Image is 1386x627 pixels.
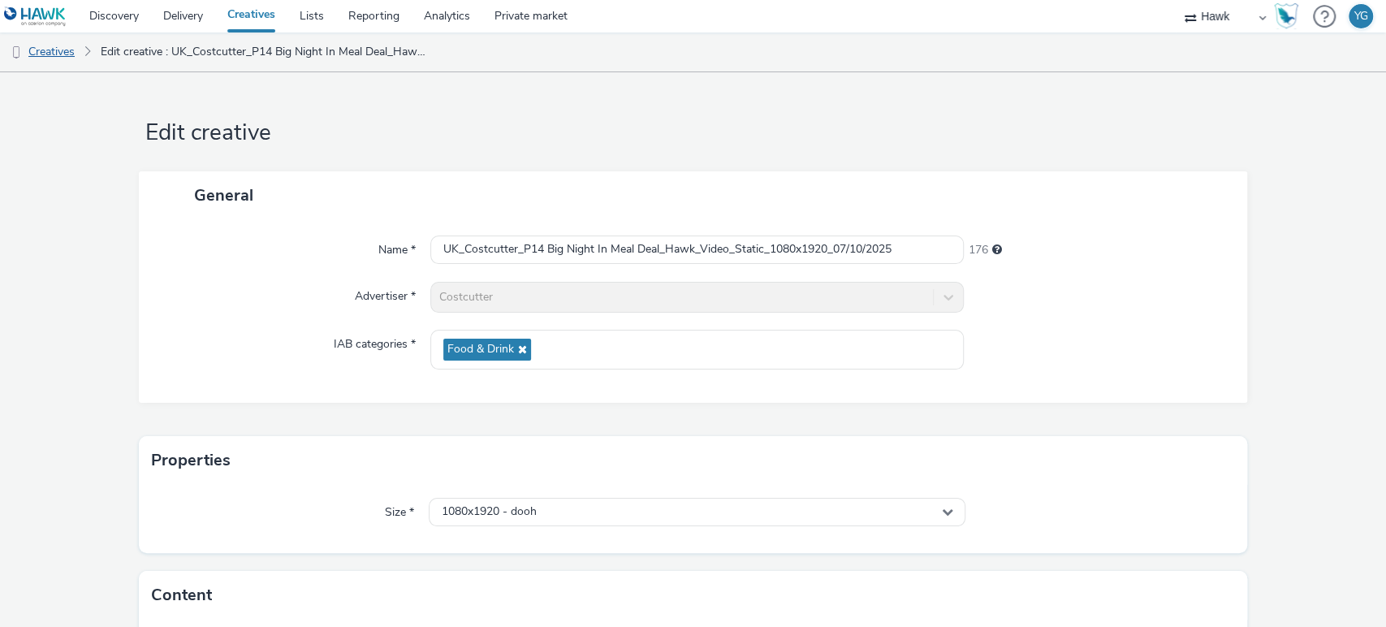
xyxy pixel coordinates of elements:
label: Name * [372,236,422,258]
img: undefined Logo [4,6,67,27]
label: IAB categories * [327,330,422,352]
h1: Edit creative [139,118,1248,149]
span: General [194,184,253,206]
a: Hawk Academy [1274,3,1305,29]
input: Name [430,236,965,264]
div: Maximum 255 characters [991,242,1001,258]
span: 176 [968,242,987,258]
a: Edit creative : UK_Costcutter_P14 Big Night In Meal Deal_Hawk_Video_Static_1080x1920_07/10/2025 [93,32,439,71]
label: Advertiser * [348,282,422,305]
div: YG [1354,4,1368,28]
label: Size * [378,498,421,521]
span: Food & Drink [447,343,514,357]
h3: Properties [151,448,231,473]
img: Hawk Academy [1274,3,1298,29]
h3: Content [151,583,212,608]
span: 1080x1920 - dooh [442,505,537,519]
img: dooh [8,45,24,61]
